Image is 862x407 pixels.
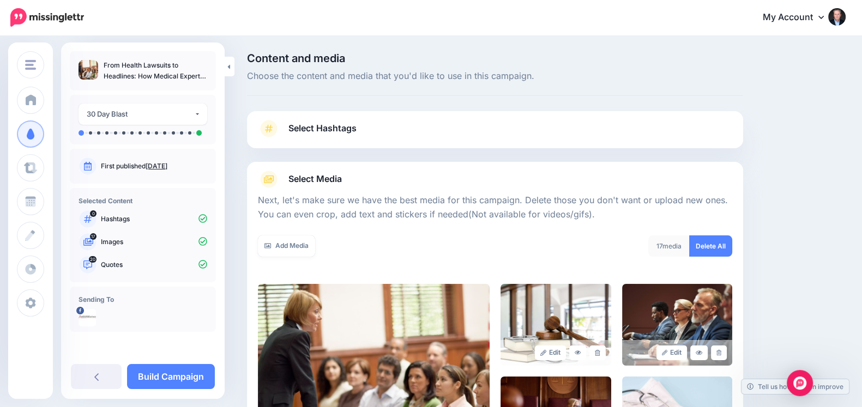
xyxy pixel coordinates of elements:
[247,69,743,83] span: Choose the content and media that you'd like to use in this campaign.
[622,284,733,366] img: 826HJCNR1E11GHFMTB0BXEICPW5E7HBW_large.jpg
[656,242,662,250] span: 17
[101,161,207,171] p: First published
[742,379,849,394] a: Tell us how we can improve
[247,53,743,64] span: Content and media
[288,172,342,186] span: Select Media
[79,295,207,303] h4: Sending To
[752,4,846,31] a: My Account
[104,60,207,82] p: From Health Lawsuits to Headlines: How Medical Experts Shape Public Understanding
[258,120,732,148] a: Select Hashtags
[787,370,813,396] div: Open Intercom Messenger
[101,237,207,247] p: Images
[90,210,97,217] span: 0
[79,104,207,125] button: 30 Day Blast
[535,345,566,360] a: Edit
[258,171,732,188] a: Select Media
[258,193,732,222] p: Next, let's make sure we have the best media for this campaign. Delete those you don't want or up...
[89,256,97,263] span: 20
[79,197,207,205] h4: Selected Content
[288,121,357,136] span: Select Hashtags
[689,235,732,257] a: Delete All
[656,345,688,360] a: Edit
[87,108,194,120] div: 30 Day Blast
[258,235,315,257] a: Add Media
[25,60,36,70] img: menu.png
[146,162,167,170] a: [DATE]
[10,8,84,27] img: Missinglettr
[101,214,207,224] p: Hashtags
[648,235,690,257] div: media
[90,233,97,240] span: 17
[79,309,96,326] img: 305933174_602458821573632_3149993063378354701_n-bsa153586.jpg
[501,284,611,366] img: DTPZUYTCD121D01I4E42SB13P6FGDWXS_large.jpg
[79,60,98,80] img: 1656042470395cf7452110aa6fbd3a8f_thumb.jpg
[101,260,207,270] p: Quotes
